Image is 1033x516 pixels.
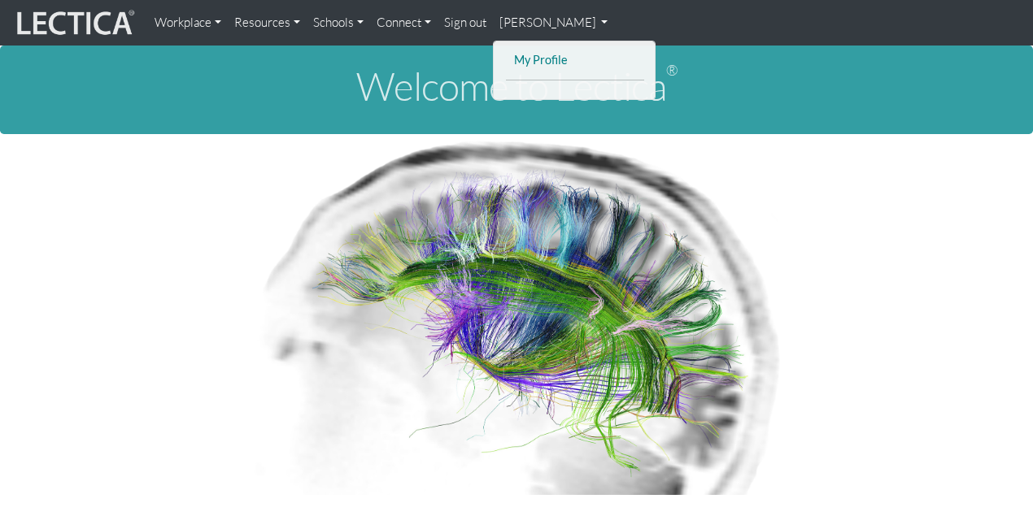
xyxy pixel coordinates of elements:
[370,7,438,39] a: Connect
[307,7,370,39] a: Schools
[228,7,307,39] a: Resources
[13,65,1020,108] h1: Welcome to Lectica
[510,50,640,71] a: My Profile
[148,7,228,39] a: Workplace
[13,7,135,38] img: lecticalive
[246,134,787,495] img: Human Connectome Project Image
[438,7,493,39] a: Sign out
[666,61,678,79] sup: ®
[493,7,615,39] a: [PERSON_NAME]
